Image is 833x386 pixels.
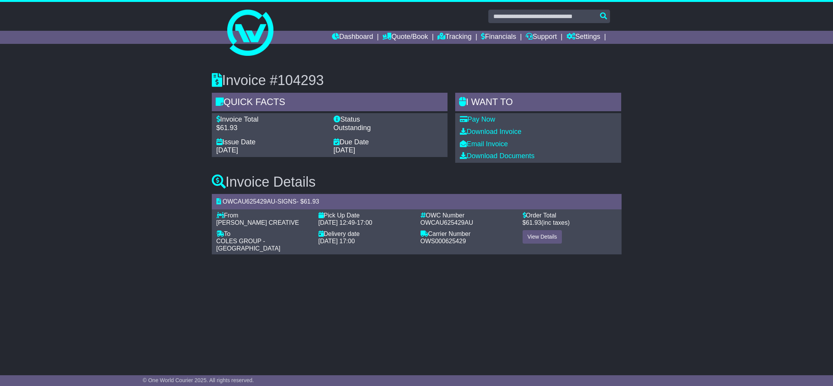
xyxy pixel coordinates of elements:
a: Quote/Book [382,31,428,44]
span: SIGNS [277,198,297,205]
div: - - $ [212,194,622,209]
span: 61.93 [304,198,319,205]
div: Due Date [334,138,443,147]
span: © One World Courier 2025. All rights reserved. [143,377,254,383]
a: Tracking [437,31,471,44]
span: COLES GROUP - [GEOGRAPHIC_DATA] [216,238,281,252]
div: Pick Up Date [318,212,413,219]
a: Email Invoice [460,140,508,148]
a: Dashboard [332,31,373,44]
div: Invoice Total [216,115,326,124]
div: Issue Date [216,138,326,147]
span: 17:00 [357,219,372,226]
a: View Details [523,230,562,244]
span: OWCAU625429AU [421,219,473,226]
a: Support [526,31,557,44]
div: Quick Facts [212,93,448,114]
a: Settings [567,31,600,44]
a: Pay Now [460,115,495,123]
span: 61.93 [526,219,541,226]
span: [DATE] 17:00 [318,238,355,244]
div: Delivery date [318,230,413,237]
div: From [216,212,311,219]
div: - [318,219,413,226]
div: $61.93 [216,124,326,132]
h3: Invoice Details [212,174,622,190]
div: To [216,230,311,237]
div: Status [334,115,443,124]
span: OWS000625429 [421,238,466,244]
div: I WANT to [455,93,622,114]
div: [DATE] [334,146,443,155]
h3: Invoice #104293 [212,73,622,88]
a: Download Documents [460,152,535,160]
span: [PERSON_NAME] CREATIVE [216,219,299,226]
a: Download Invoice [460,128,521,135]
span: [DATE] 12:49 [318,219,355,226]
span: OWCAU625429AU [223,198,275,205]
a: Financials [481,31,516,44]
div: [DATE] [216,146,326,155]
div: Outstanding [334,124,443,132]
div: Carrier Number [421,230,515,237]
div: Order Total [523,212,617,219]
div: OWC Number [421,212,515,219]
div: $ (inc taxes) [523,219,617,226]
